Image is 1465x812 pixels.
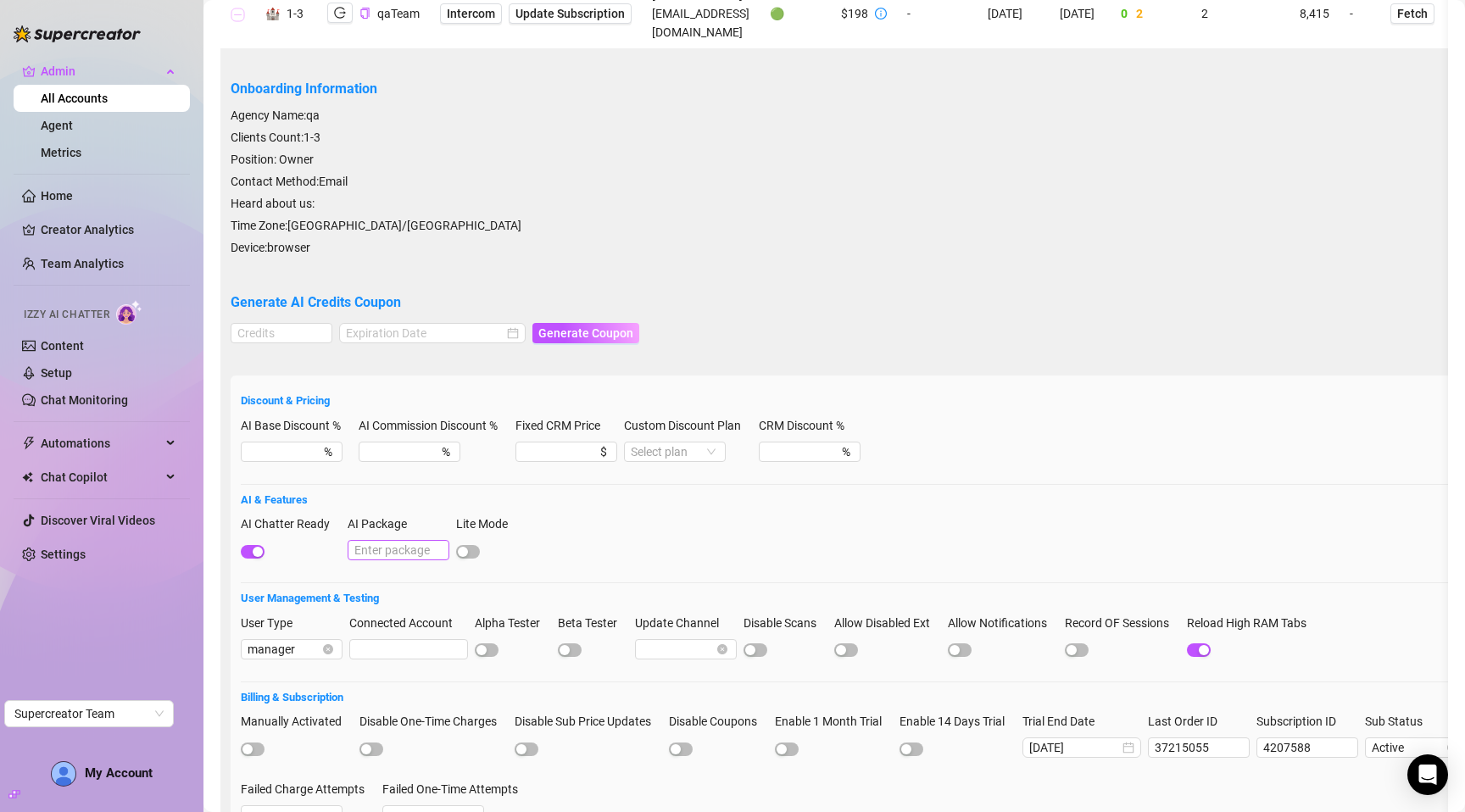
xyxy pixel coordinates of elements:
[900,742,923,756] button: Enable 14 Days Trial
[349,614,464,632] label: Connected Account
[834,614,941,632] label: Allow Disabled Ext
[1256,712,1347,731] label: Subscription ID
[1365,712,1434,731] label: Sub Status
[635,614,730,632] label: Update Channel
[241,545,265,559] button: AI Chatter Ready
[475,614,551,632] label: Alpha Tester
[231,241,310,254] span: Device: browser
[382,780,529,798] label: Failed One-Time Attempts
[231,108,320,122] span: Agency Name: qa
[241,416,352,435] label: AI Base Discount %
[41,430,161,457] span: Automations
[241,742,265,756] button: Manually Activated
[447,4,495,23] span: Intercom
[948,614,1058,632] label: Allow Notifications
[834,643,858,657] button: Allow Disabled Ext
[52,762,75,786] img: AD_cMMTxCeTpmN1d5MnKJ1j-_uXZCpTKapSSqNGg4PyXtR_tCW7gZXTNmFz2tpVv9LSyNV7ff1CaS4f4q0HLYKULQOwoM5GQR...
[334,7,346,19] span: logout
[456,545,480,559] button: Lite Mode
[41,257,124,270] a: Team Analytics
[22,64,36,78] span: crown
[948,643,972,657] button: Allow Notifications
[241,712,353,731] label: Manually Activated
[323,644,333,654] span: close-circle
[248,640,336,659] span: manager
[1201,7,1208,20] span: 2
[359,8,370,19] span: copy
[241,614,304,632] label: User Type
[875,8,887,19] span: info-circle
[1390,3,1434,24] button: Fetch
[669,742,693,756] button: Disable Coupons
[558,643,582,657] button: Beta Tester
[515,7,625,20] span: Update Subscription
[231,197,315,210] span: Heard about us:
[24,307,109,323] span: Izzy AI Chatter
[1407,754,1448,795] div: Open Intercom Messenger
[8,788,20,800] span: build
[456,514,519,533] label: Lite Mode
[1372,738,1460,757] span: Active
[327,3,353,23] button: logout
[770,7,784,20] span: 🟢
[41,514,155,527] a: Discover Viral Videos
[1149,738,1249,757] input: Last Order ID
[509,3,632,24] button: Update Subscription
[558,614,628,632] label: Beta Tester
[248,442,320,461] input: AI Base Discount %
[241,514,341,533] label: AI Chatter Ready
[349,639,468,659] input: Connected Account
[475,643,499,657] button: Alpha Tester
[241,780,376,798] label: Failed Charge Attempts
[1257,738,1357,757] input: Subscription ID
[231,219,521,232] span: Time Zone: [GEOGRAPHIC_DATA]/[GEOGRAPHIC_DATA]
[41,339,84,353] a: Content
[377,7,420,20] span: qaTeam
[515,712,662,731] label: Disable Sub Price Updates
[1187,643,1211,657] button: Reload High RAM Tabs
[515,416,611,435] label: Fixed CRM Price
[365,442,438,461] input: AI Commission Discount %
[532,323,639,343] button: Generate Coupon
[231,8,245,21] button: Collapse row
[348,514,418,533] label: AI Package
[1121,7,1128,20] span: 0
[41,548,86,561] a: Settings
[41,119,73,132] a: Agent
[41,189,73,203] a: Home
[359,416,509,435] label: AI Commission Discount %
[359,712,508,731] label: Disable One-Time Charges
[440,3,502,24] a: Intercom
[231,131,320,144] span: Clients Count: 1-3
[1447,742,1457,753] span: close-circle
[346,324,504,342] input: Expiration Date
[900,712,1016,731] label: Enable 14 Days Trial
[522,442,597,461] input: Fixed CRM Price
[841,4,868,23] div: $198
[41,366,72,380] a: Setup
[1136,7,1143,20] span: 2
[669,712,768,731] label: Disable Coupons
[116,300,142,325] img: AI Chatter
[85,765,153,781] span: My Account
[231,175,348,188] span: Contact Method: Email
[41,58,161,85] span: Admin
[1187,614,1317,632] label: Reload High RAM Tabs
[1397,7,1428,20] span: Fetch
[1300,7,1329,20] span: 8,415
[1029,738,1119,757] input: Trial End Date
[1065,614,1180,632] label: Record OF Sessions
[14,25,141,42] img: logo-BBDzfeDw.svg
[231,324,331,342] input: Credits
[1065,643,1089,657] button: Record OF Sessions
[287,4,304,23] div: 1-3
[265,4,280,23] div: 🏰
[41,146,81,159] a: Metrics
[348,540,449,560] input: AI Package
[744,643,767,657] button: Disable Scans
[359,7,370,19] button: Copy Account UID
[717,644,727,654] span: close-circle
[41,216,176,243] a: Creator Analytics
[1022,712,1106,731] label: Trial End Date
[231,153,314,166] span: Position: Owner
